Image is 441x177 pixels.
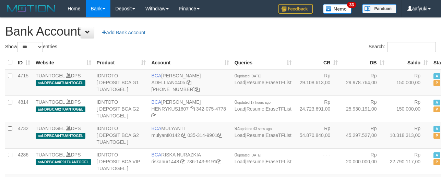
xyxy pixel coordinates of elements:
a: Load [235,159,245,164]
img: panduan.png [362,4,396,13]
span: Active [433,73,440,79]
span: | | [235,152,291,164]
td: DPS [33,96,94,122]
td: Rp 25.930.191,00 [341,96,387,122]
td: - - - [294,148,341,175]
span: aaf-DPBCAVIP01TUANTOGEL [36,159,91,165]
td: Rp 29.978.764,00 [341,69,387,96]
span: Paused [433,133,440,139]
a: Load [235,106,245,112]
span: 0 [235,152,261,157]
span: Active [433,100,440,105]
a: Copy riskanur1448 to clipboard [180,159,185,164]
a: Resume [247,80,264,85]
span: | | [235,73,291,85]
td: IDNTOTO [ DEPOSIT BCA G2 TUANTOGEL ] [94,122,149,148]
td: IDNTOTO [ DEPOSIT BCA VIP TUANTOGEL ] [94,148,149,175]
th: DB: activate to sort column ascending [341,56,387,69]
td: Rp 150.000,00 [387,96,431,122]
span: updated 17 hours ago [237,101,271,104]
img: Button%20Memo.svg [323,4,352,14]
span: BCA [151,126,161,131]
span: 33 [347,2,356,8]
span: 94 [235,126,272,131]
a: Resume [247,106,264,112]
a: ADELLIAN0405 [151,80,185,85]
td: [PERSON_NAME] [PHONE_NUMBER] [148,69,231,96]
a: EraseTFList [265,159,291,164]
a: EraseTFList [265,80,291,85]
label: Show entries [5,42,57,52]
a: Copy 7361439191 to clipboard [216,159,221,164]
a: Copy 0353149901 to clipboard [217,132,222,138]
a: Add Bank Account [98,27,150,38]
td: 4814 [15,96,33,122]
td: IDNTOTO [ DEPOSIT BCA G1 TUANTOGEL ] [94,69,149,96]
img: Feedback.jpg [278,4,313,14]
th: Product: activate to sort column ascending [94,56,149,69]
span: BCA [151,73,161,78]
a: TUANTOGEL [36,99,65,105]
input: Search: [387,42,436,52]
a: TUANTOGEL [36,152,65,157]
span: BCA [151,152,161,157]
a: Copy mulyanti0142 to clipboard [181,132,186,138]
span: BCA [151,99,161,105]
th: CR: activate to sort column ascending [294,56,341,69]
span: updated 43 secs ago [240,127,272,131]
td: RISKA NURAZKIA 736-143-9191 [148,148,231,175]
td: DPS [33,122,94,148]
td: Rp 54.870.840,00 [294,122,341,148]
span: updated [DATE] [237,74,261,78]
a: Copy 5655032115 to clipboard [195,87,200,92]
td: Rp 22.790.117,00 [387,148,431,175]
a: Load [235,132,245,138]
td: IDNTOTO [ DEPOSIT BCA G2 TUANTOGEL ] [94,96,149,122]
a: riskanur1448 [151,159,179,164]
span: | | [235,99,291,112]
a: Resume [247,132,264,138]
span: 0 [235,99,271,105]
td: DPS [33,148,94,175]
a: TUANTOGEL [36,73,65,78]
td: Rp 150.000,00 [387,69,431,96]
th: Website: activate to sort column ascending [33,56,94,69]
span: Paused [433,106,440,112]
td: Rp 24.723.691,00 [294,96,341,122]
a: mulyanti0142 [151,132,180,138]
span: aaf-DPBCA04TUANTOGEL [36,133,85,139]
span: 0 [235,73,261,78]
img: MOTION_logo.png [5,3,57,14]
span: Active [433,126,440,132]
th: Queries: activate to sort column ascending [232,56,294,69]
td: Rp 20.000.000,00 [341,148,387,175]
td: 4732 [15,122,33,148]
span: Paused [433,159,440,165]
th: Saldo: activate to sort column ascending [387,56,431,69]
label: Search: [369,42,436,52]
td: 4715 [15,69,33,96]
td: Rp 10.318.313,00 [387,122,431,148]
a: HENRYKUS1607 [151,106,189,112]
td: DPS [33,69,94,96]
a: EraseTFList [265,106,291,112]
a: EraseTFList [265,132,291,138]
a: Copy ADELLIAN0405 to clipboard [187,80,191,85]
td: Rp 45.297.527,00 [341,122,387,148]
a: TUANTOGEL [36,126,65,131]
a: Copy 3420754778 to clipboard [151,113,156,118]
td: MULYANTI 035-314-9901 [148,122,231,148]
span: Active [433,152,440,158]
span: | | [235,126,291,138]
td: [PERSON_NAME] 342-075-4778 [148,96,231,122]
span: aaf-DPBCA08TUANTOGEL [36,80,85,86]
h1: Bank Account [5,25,436,38]
a: Resume [247,159,264,164]
a: Load [235,80,245,85]
select: Showentries [17,42,43,52]
span: Paused [433,80,440,86]
td: Rp 29.108.613,00 [294,69,341,96]
th: Account: activate to sort column ascending [148,56,231,69]
span: aaf-DPBCA02TUANTOGEL [36,106,85,112]
span: updated [DATE] [237,153,261,157]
